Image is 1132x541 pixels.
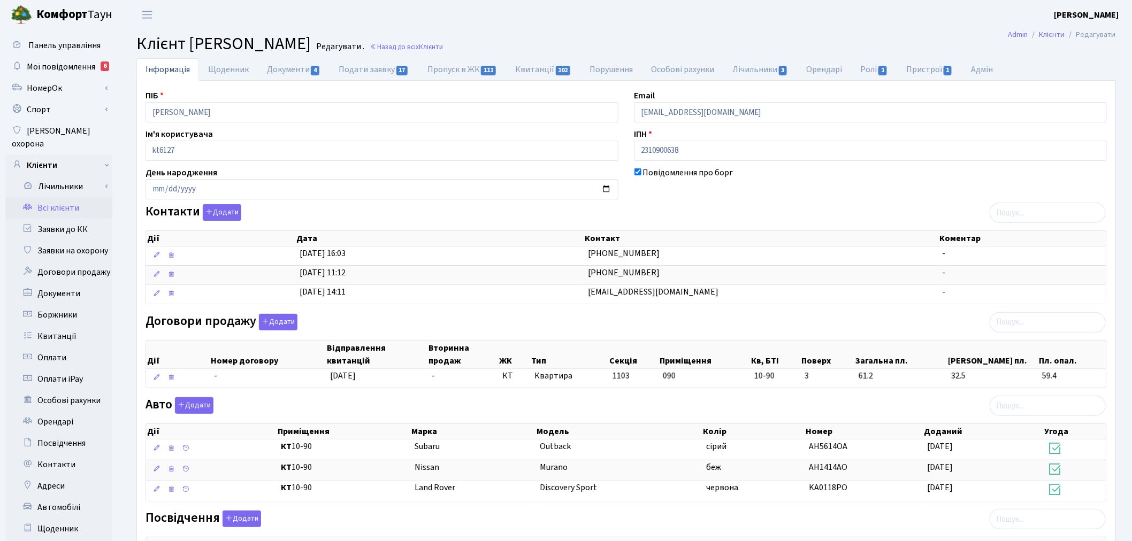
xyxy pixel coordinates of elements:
[370,42,443,52] a: Назад до всіхКлієнти
[36,6,88,23] b: Комфорт
[210,341,326,368] th: Номер договору
[5,56,112,78] a: Мої повідомлення6
[923,424,1044,439] th: Доданий
[943,267,946,279] span: -
[5,154,112,176] a: Клієнти
[878,66,887,75] span: 1
[927,461,953,473] span: [DATE]
[146,231,295,246] th: Дії
[5,219,112,240] a: Заявки до КК
[588,267,660,279] span: [PHONE_NUMBER]
[172,396,213,414] a: Додати
[990,312,1106,333] input: Пошук...
[5,497,112,518] a: Автомобілі
[951,370,1034,382] span: 32.5
[415,461,439,473] span: Nissan
[5,454,112,475] a: Контакти
[300,267,346,279] span: [DATE] 11:12
[418,58,506,81] a: Пропуск в ЖК
[805,370,850,382] span: 3
[5,326,112,347] a: Квитанції
[613,370,630,382] span: 1103
[146,424,277,439] th: Дії
[136,32,311,56] span: Клієнт [PERSON_NAME]
[5,518,112,539] a: Щоденник
[809,440,847,452] span: АН5614ОА
[943,248,946,259] span: -
[330,58,418,81] a: Подати заявку
[536,424,702,439] th: Модель
[11,4,32,26] img: logo.png
[5,475,112,497] a: Адреси
[702,424,805,439] th: Колір
[5,368,112,390] a: Оплати iPay
[634,89,655,102] label: Email
[256,312,297,330] a: Додати
[300,248,346,259] span: [DATE] 16:03
[5,283,112,304] a: Документи
[801,341,855,368] th: Поверх
[314,42,364,52] small: Редагувати .
[588,286,718,298] span: [EMAIL_ADDRESS][DOMAIN_NAME]
[259,314,297,330] button: Договори продажу
[101,61,109,71] div: 6
[990,509,1106,529] input: Пошук...
[5,390,112,411] a: Особові рахунки
[5,240,112,261] a: Заявки на охорону
[1042,370,1102,382] span: 59.4
[992,24,1132,46] nav: breadcrumb
[706,482,738,493] span: червона
[175,397,213,414] button: Авто
[643,58,724,81] a: Особові рахунки
[146,511,261,527] label: Посвідчення
[258,58,330,81] a: Документи
[220,509,261,528] a: Додати
[663,370,676,382] span: 090
[146,341,210,368] th: Дії
[146,204,241,221] label: Контакти
[281,440,292,452] b: КТ
[643,166,733,179] label: Повідомлення про борг
[754,370,796,382] span: 10-90
[277,424,410,439] th: Приміщення
[556,66,571,75] span: 102
[214,370,217,382] span: -
[427,341,498,368] th: Вторинна продаж
[5,120,112,154] a: [PERSON_NAME] охорона
[146,314,297,330] label: Договори продажу
[203,204,241,221] button: Контакти
[581,58,643,81] a: Порушення
[809,482,847,493] span: KA0118PO
[281,461,292,473] b: КТ
[1008,29,1028,40] a: Admin
[751,341,801,368] th: Кв, БТІ
[410,424,536,439] th: Марка
[134,6,160,24] button: Переключити навігацію
[584,231,938,246] th: Контакт
[659,341,750,368] th: Приміщення
[540,482,597,493] span: Discovery Sport
[330,370,356,382] span: [DATE]
[938,231,1106,246] th: Коментар
[608,341,659,368] th: Секція
[962,58,1003,81] a: Адмін
[311,66,319,75] span: 4
[530,341,608,368] th: Тип
[1054,9,1119,21] a: [PERSON_NAME]
[281,482,406,494] span: 10-90
[1038,341,1106,368] th: Пл. опал.
[199,58,258,81] a: Щоденник
[534,370,604,382] span: Квартира
[1044,424,1107,439] th: Угода
[300,286,346,298] span: [DATE] 14:11
[481,66,496,75] span: 111
[897,58,962,81] a: Пристрої
[281,461,406,474] span: 10-90
[634,128,653,141] label: ІПН
[12,176,112,197] a: Лічильники
[706,461,721,473] span: беж
[809,461,847,473] span: АН1414АО
[326,341,427,368] th: Відправлення квитанцій
[927,482,953,493] span: [DATE]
